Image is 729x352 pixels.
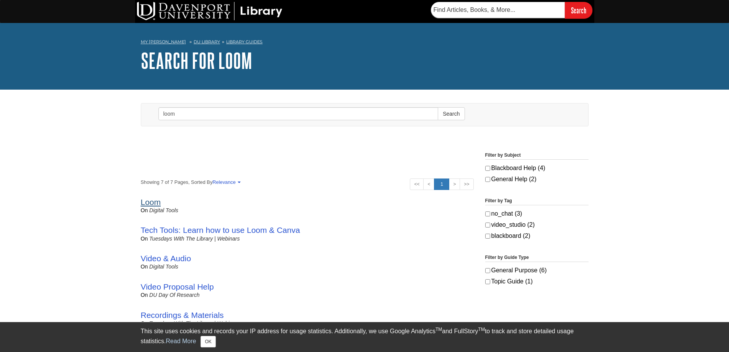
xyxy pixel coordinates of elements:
a: Digital Tools [149,207,178,213]
input: no_chat (3) [485,211,490,216]
sup: TM [478,327,485,332]
div: This site uses cookies and records your IP address for usage statistics. Additionally, we use Goo... [141,327,589,347]
label: video_studio (2) [485,220,589,229]
a: DU Day of Research [149,292,199,298]
button: Close [201,336,215,347]
span: on [141,320,148,326]
input: Find Articles, Books, & More... [431,2,565,18]
h1: Search for loom [141,49,589,72]
ul: Search Pagination [410,178,473,190]
form: Searches DU Library's articles, books, and more [431,2,592,18]
legend: Filter by Guide Type [485,254,589,262]
span: on [141,264,148,270]
a: Digital Tools [149,264,178,270]
label: General Help (2) [485,175,589,184]
legend: Filter by Subject [485,152,589,160]
input: blackboard (2) [485,234,490,239]
input: video_studio (2) [485,223,490,228]
label: Blackboard Help (4) [485,164,589,173]
legend: Filter by Tag [485,197,589,205]
a: Loom [141,198,161,206]
a: 1 [434,178,449,190]
input: General Help (2) [485,177,490,182]
a: Relevance [212,179,239,185]
nav: breadcrumb [141,37,589,49]
a: > [449,178,460,190]
a: Recordings & Materials [141,311,224,319]
span: on [141,207,148,213]
strong: Showing 7 of 7 Pages, Sorted By [141,178,474,186]
a: My [PERSON_NAME] [141,39,186,45]
a: Library Guides [226,39,263,44]
span: on [141,236,148,242]
img: DU Library [137,2,282,20]
a: DU Library [194,39,220,44]
input: Search [565,2,592,18]
a: << [410,178,424,190]
sup: TM [435,327,442,332]
a: Tuesdays with the Library | Webinars [149,236,240,242]
a: < [423,178,434,190]
a: Video Proposal Help [141,282,214,291]
a: Read More [166,338,196,344]
input: General Purpose (6) [485,268,490,273]
label: Topic Guide (1) [485,277,589,286]
a: Video & Audio [141,254,191,263]
input: Enter Search Words [158,107,439,120]
label: blackboard (2) [485,231,589,241]
a: >> [460,178,473,190]
label: General Purpose (6) [485,266,589,275]
span: on [141,292,148,298]
input: Blackboard Help (4) [485,166,490,171]
a: Tech Tools: Learn how to use Loom & Canva [141,226,300,234]
a: Tuesdays with the Library | Webinars [149,320,240,326]
label: no_chat (3) [485,209,589,218]
input: Topic Guide (1) [485,279,490,284]
button: Search [438,107,465,120]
